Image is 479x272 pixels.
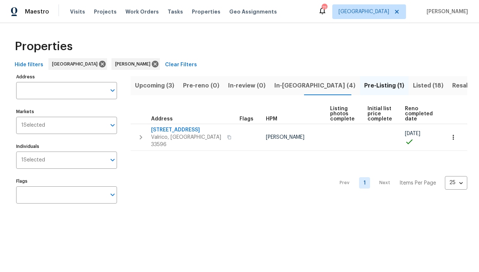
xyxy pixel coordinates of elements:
[424,8,468,15] span: [PERSON_NAME]
[333,155,467,211] nav: Pagination Navigation
[107,120,118,130] button: Open
[192,8,220,15] span: Properties
[16,144,117,149] label: Individuals
[111,58,160,70] div: [PERSON_NAME]
[165,60,197,70] span: Clear Filters
[330,106,355,122] span: Listing photos complete
[25,8,49,15] span: Maestro
[413,81,443,91] span: Listed (18)
[359,177,370,189] a: Goto page 1
[107,85,118,96] button: Open
[162,58,200,72] button: Clear Filters
[445,173,467,192] div: 25
[16,75,117,79] label: Address
[405,106,433,122] span: Reno completed date
[151,126,223,134] span: [STREET_ADDRESS]
[168,9,183,14] span: Tasks
[21,157,45,163] span: 1 Selected
[107,190,118,200] button: Open
[135,81,174,91] span: Upcoming (3)
[399,179,436,187] p: Items Per Page
[229,8,277,15] span: Geo Assignments
[183,81,219,91] span: Pre-reno (0)
[70,8,85,15] span: Visits
[274,81,355,91] span: In-[GEOGRAPHIC_DATA] (4)
[405,131,420,136] span: [DATE]
[115,60,153,68] span: [PERSON_NAME]
[16,109,117,114] label: Markets
[12,58,46,72] button: Hide filters
[125,8,159,15] span: Work Orders
[266,116,277,122] span: HPM
[368,106,392,122] span: Initial list price complete
[48,58,107,70] div: [GEOGRAPHIC_DATA]
[339,8,389,15] span: [GEOGRAPHIC_DATA]
[16,179,117,183] label: Flags
[239,116,253,122] span: Flags
[94,8,117,15] span: Projects
[15,60,43,70] span: Hide filters
[107,155,118,165] button: Open
[322,4,327,12] div: 71
[52,60,100,68] span: [GEOGRAPHIC_DATA]
[21,122,45,128] span: 1 Selected
[364,81,404,91] span: Pre-Listing (1)
[151,134,223,148] span: Valrico, [GEOGRAPHIC_DATA] 33596
[15,43,73,50] span: Properties
[266,135,304,140] span: [PERSON_NAME]
[151,116,173,122] span: Address
[228,81,266,91] span: In-review (0)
